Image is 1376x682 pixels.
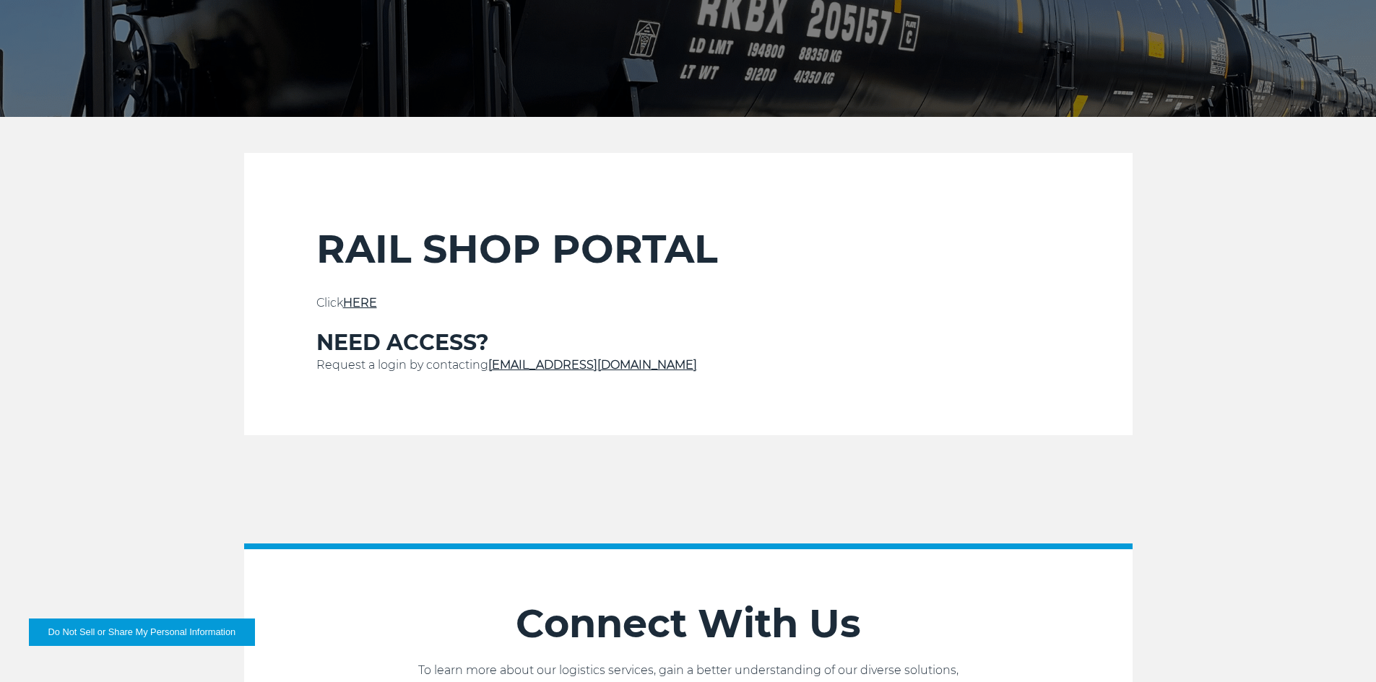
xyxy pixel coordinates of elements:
[316,225,1060,273] h2: RAIL SHOP PORTAL
[488,358,697,372] a: [EMAIL_ADDRESS][DOMAIN_NAME]
[316,294,1060,312] p: Click
[343,296,377,310] a: HERE
[316,357,1060,374] p: Request a login by contacting
[316,329,1060,357] h3: NEED ACCESS?
[29,618,255,646] button: Do Not Sell or Share My Personal Information
[244,600,1133,647] h2: Connect With Us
